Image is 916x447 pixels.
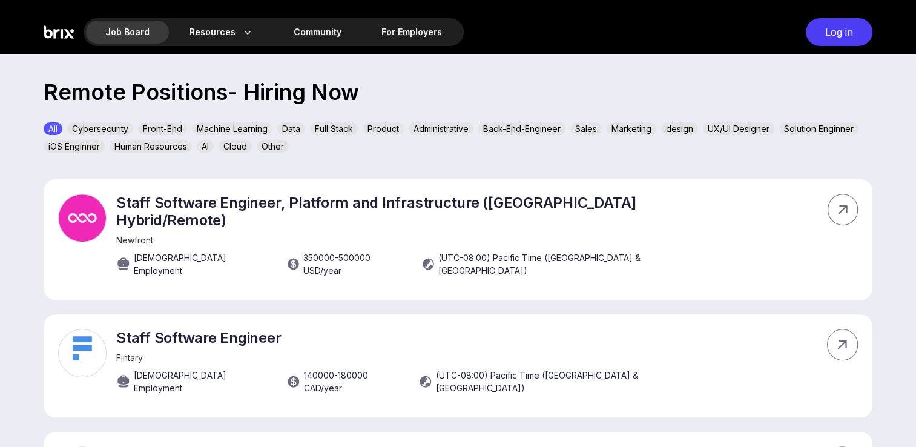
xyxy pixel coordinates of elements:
[197,140,214,153] div: AI
[478,122,565,135] div: Back-End-Engineer
[607,122,656,135] div: Marketing
[192,122,272,135] div: Machine Learning
[304,369,407,394] span: 140000 - 180000 CAD /year
[116,353,143,363] span: Fintary
[438,251,726,277] span: (UTC-08:00) Pacific Time ([GEOGRAPHIC_DATA] & [GEOGRAPHIC_DATA])
[274,21,361,44] a: Community
[44,122,62,135] div: All
[67,122,133,135] div: Cybersecurity
[806,18,872,46] div: Log in
[116,329,724,346] p: Staff Software Engineer
[661,122,698,135] div: design
[779,122,858,135] div: Solution Enginner
[409,122,473,135] div: Administrative
[570,122,602,135] div: Sales
[170,21,273,44] div: Resources
[362,21,461,44] a: For Employers
[363,122,404,135] div: Product
[110,140,192,153] div: Human Resources
[138,122,187,135] div: Front-End
[310,122,358,135] div: Full Stack
[116,235,153,245] span: Newfront
[116,194,727,229] p: Staff Software Engineer, Platform and Infrastructure ([GEOGRAPHIC_DATA] Hybrid/Remote)
[86,21,169,44] div: Job Board
[134,369,275,394] span: [DEMOGRAPHIC_DATA] Employment
[134,251,274,277] span: [DEMOGRAPHIC_DATA] Employment
[703,122,774,135] div: UX/UI Designer
[303,251,409,277] span: 350000 - 500000 USD /year
[219,140,252,153] div: Cloud
[436,369,724,394] span: (UTC-08:00) Pacific Time ([GEOGRAPHIC_DATA] & [GEOGRAPHIC_DATA])
[800,18,872,46] a: Log in
[277,122,305,135] div: Data
[44,18,74,46] img: Brix Logo
[44,140,105,153] div: iOS Enginner
[257,140,289,153] div: Other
